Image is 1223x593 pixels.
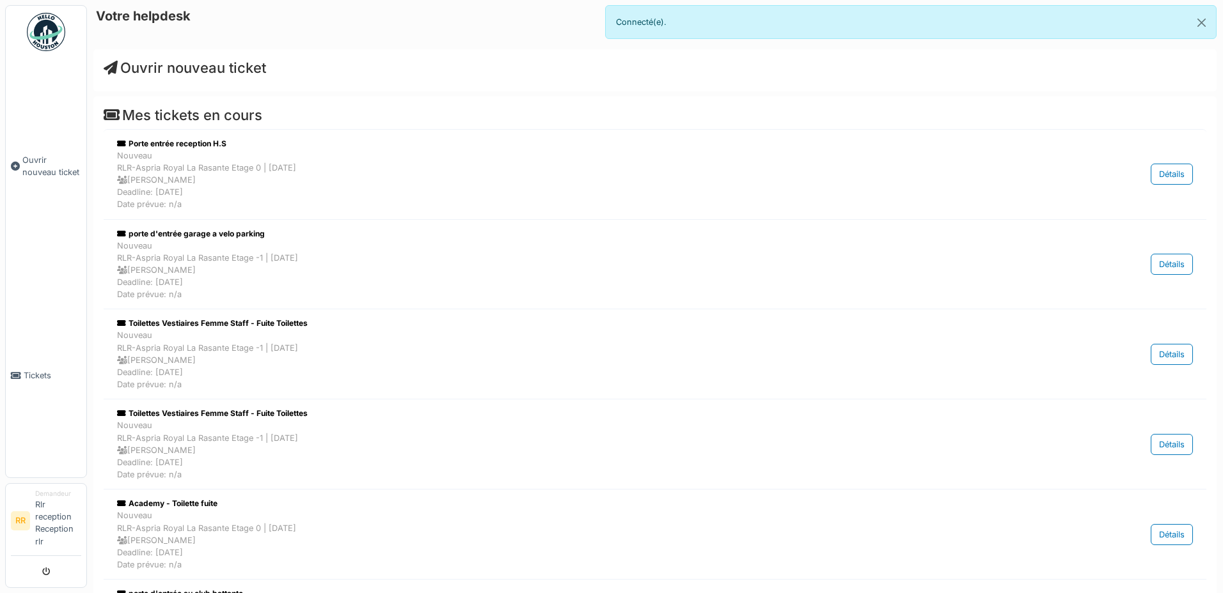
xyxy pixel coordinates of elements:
a: RR DemandeurRlr reception Reception rlr [11,489,81,556]
button: Close [1187,6,1216,40]
div: Détails [1151,524,1193,545]
div: Demandeur [35,489,81,498]
div: Toilettes Vestiaires Femme Staff - Fuite Toilettes [117,408,1036,419]
div: Nouveau RLR-Aspria Royal La Rasante Etage -1 | [DATE] [PERSON_NAME] Deadline: [DATE] Date prévue:... [117,240,1036,301]
div: Academy - Toilette fuite [117,498,1036,509]
span: Ouvrir nouveau ticket [22,154,81,178]
span: Tickets [24,369,81,381]
h4: Mes tickets en cours [104,107,1206,123]
div: Connecté(e). [605,5,1217,39]
div: Nouveau RLR-Aspria Royal La Rasante Etage 0 | [DATE] [PERSON_NAME] Deadline: [DATE] Date prévue: n/a [117,509,1036,571]
h6: Votre helpdesk [96,8,191,24]
div: Porte entrée reception H.S [117,138,1036,150]
img: Badge_color-CXgf-gQk.svg [27,13,65,51]
a: Toilettes Vestiaires Femme Staff - Fuite Toilettes NouveauRLR-Aspria Royal La Rasante Etage -1 | ... [114,314,1196,394]
div: Toilettes Vestiaires Femme Staff - Fuite Toilettes [117,318,1036,329]
div: Nouveau RLR-Aspria Royal La Rasante Etage -1 | [DATE] [PERSON_NAME] Deadline: [DATE] Date prévue:... [117,329,1036,390]
div: Nouveau RLR-Aspria Royal La Rasante Etage -1 | [DATE] [PERSON_NAME] Deadline: [DATE] Date prévue:... [117,419,1036,481]
div: Nouveau RLR-Aspria Royal La Rasante Etage 0 | [DATE] [PERSON_NAME] Deadline: [DATE] Date prévue: n/a [117,150,1036,211]
a: Tickets [6,273,86,477]
a: Academy - Toilette fuite NouveauRLR-Aspria Royal La Rasante Etage 0 | [DATE] [PERSON_NAME]Deadlin... [114,495,1196,574]
li: Rlr reception Reception rlr [35,489,81,553]
div: porte d'entrée garage a velo parking [117,228,1036,240]
a: Porte entrée reception H.S NouveauRLR-Aspria Royal La Rasante Etage 0 | [DATE] [PERSON_NAME]Deadl... [114,135,1196,214]
div: Détails [1151,344,1193,365]
li: RR [11,511,30,530]
div: Détails [1151,164,1193,185]
div: Détails [1151,434,1193,455]
a: Toilettes Vestiaires Femme Staff - Fuite Toilettes NouveauRLR-Aspria Royal La Rasante Etage -1 | ... [114,404,1196,484]
a: porte d'entrée garage a velo parking NouveauRLR-Aspria Royal La Rasante Etage -1 | [DATE] [PERSON... [114,225,1196,304]
a: Ouvrir nouveau ticket [6,58,86,273]
a: Ouvrir nouveau ticket [104,59,266,76]
div: Détails [1151,254,1193,275]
